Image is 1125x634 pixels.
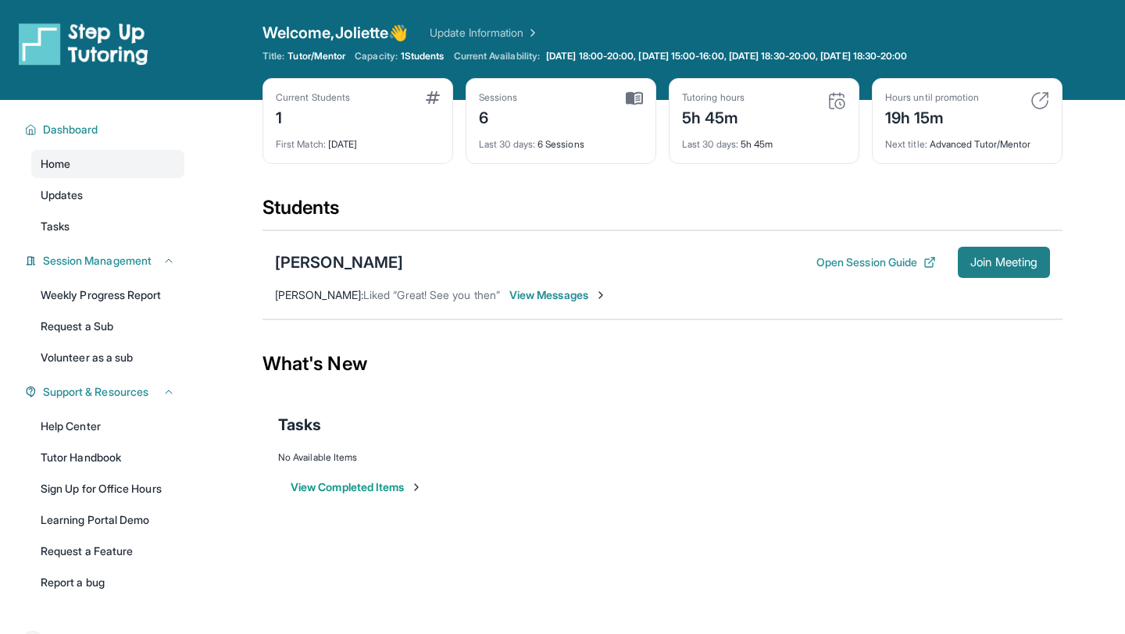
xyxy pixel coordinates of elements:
[43,253,152,269] span: Session Management
[262,329,1062,398] div: What's New
[276,129,440,151] div: [DATE]
[479,104,518,129] div: 6
[546,50,907,62] span: [DATE] 18:00-20:00, [DATE] 15:00-16:00, [DATE] 18:30-20:00, [DATE] 18:30-20:00
[31,568,184,597] a: Report a bug
[262,50,284,62] span: Title:
[958,247,1050,278] button: Join Meeting
[682,91,745,104] div: Tutoring hours
[31,506,184,534] a: Learning Portal Demo
[275,251,403,273] div: [PERSON_NAME]
[31,181,184,209] a: Updates
[41,187,84,203] span: Updates
[41,156,70,172] span: Home
[479,91,518,104] div: Sessions
[626,91,643,105] img: card
[43,122,98,137] span: Dashboard
[509,287,607,303] span: View Messages
[1030,91,1049,110] img: card
[31,475,184,503] a: Sign Up for Office Hours
[682,138,738,150] span: Last 30 days :
[363,288,500,301] span: Liked “Great! See you then”
[31,212,184,240] a: Tasks
[287,50,345,62] span: Tutor/Mentor
[355,50,398,62] span: Capacity:
[430,25,539,41] a: Update Information
[885,138,927,150] span: Next title :
[41,219,70,234] span: Tasks
[827,91,846,110] img: card
[523,25,539,41] img: Chevron Right
[43,384,148,400] span: Support & Resources
[595,289,607,301] img: Chevron-Right
[262,195,1062,230] div: Students
[276,91,350,104] div: Current Students
[31,344,184,372] a: Volunteer as a sub
[291,479,423,495] button: View Completed Items
[37,384,175,400] button: Support & Resources
[479,138,535,150] span: Last 30 days :
[816,255,936,270] button: Open Session Guide
[885,104,979,129] div: 19h 15m
[885,91,979,104] div: Hours until promotion
[31,150,184,178] a: Home
[37,122,175,137] button: Dashboard
[543,50,910,62] a: [DATE] 18:00-20:00, [DATE] 15:00-16:00, [DATE] 18:30-20:00, [DATE] 18:30-20:00
[682,104,745,129] div: 5h 45m
[37,253,175,269] button: Session Management
[31,537,184,565] a: Request a Feature
[276,104,350,129] div: 1
[682,129,846,151] div: 5h 45m
[885,129,1049,151] div: Advanced Tutor/Mentor
[19,22,148,66] img: logo
[31,281,184,309] a: Weekly Progress Report
[276,138,326,150] span: First Match :
[31,412,184,440] a: Help Center
[401,50,445,62] span: 1 Students
[31,312,184,340] a: Request a Sub
[454,50,540,62] span: Current Availability:
[275,288,363,301] span: [PERSON_NAME] :
[278,414,321,436] span: Tasks
[479,129,643,151] div: 6 Sessions
[426,91,440,104] img: card
[31,443,184,472] a: Tutor Handbook
[970,258,1037,267] span: Join Meeting
[278,451,1047,464] div: No Available Items
[262,22,408,44] span: Welcome, Joliette 👋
